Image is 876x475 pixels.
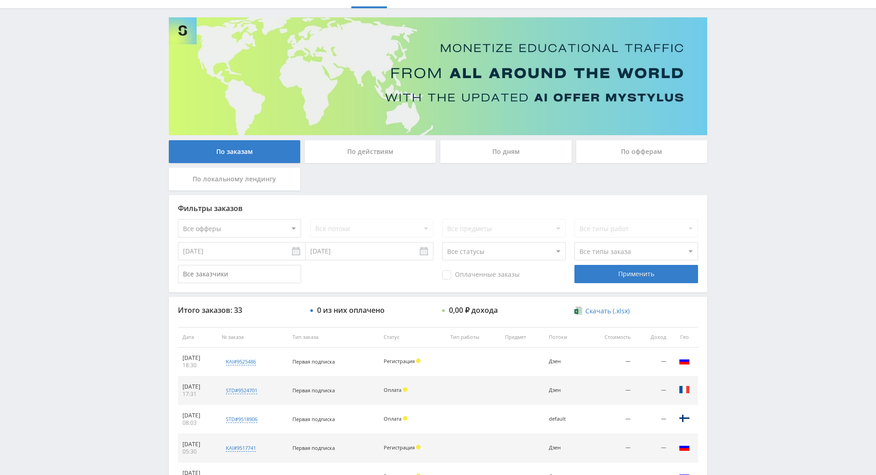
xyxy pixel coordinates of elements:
span: Оплата [384,386,401,393]
div: Дзен [549,359,579,364]
th: Потоки [544,327,584,348]
div: default [549,416,579,422]
td: — [584,348,635,376]
div: По офферам [576,140,708,163]
span: Холд [403,416,407,421]
th: Тип заказа [288,327,379,348]
div: По локальному лендингу [169,168,300,190]
div: [DATE] [182,441,213,448]
td: — [584,434,635,463]
span: Холд [416,359,421,363]
td: — [584,405,635,434]
span: Первая подписка [292,444,335,451]
div: Дзен [549,387,579,393]
td: — [635,348,671,376]
span: Скачать (.xlsx) [585,307,630,315]
th: Доход [635,327,671,348]
div: Дзен [549,445,579,451]
span: Первая подписка [292,358,335,365]
td: — [635,376,671,405]
div: [DATE] [182,412,213,419]
span: Оплата [384,415,401,422]
td: — [635,405,671,434]
div: Применить [574,265,698,283]
div: По заказам [169,140,300,163]
div: std#9524701 [226,387,257,394]
th: Предмет [501,327,544,348]
img: rus.png [679,355,690,366]
th: Гео [671,327,698,348]
div: [DATE] [182,354,213,362]
div: 18:30 [182,362,213,369]
th: № заказа [217,327,288,348]
span: Регистрация [384,444,415,451]
div: По действиям [305,140,436,163]
div: [DATE] [182,383,213,391]
span: Первая подписка [292,416,335,422]
a: Скачать (.xlsx) [574,306,629,316]
div: 05:30 [182,448,213,455]
input: Все заказчики [178,265,301,283]
img: fra.png [679,384,690,395]
div: Итого заказов: 33 [178,306,301,314]
div: std#9518906 [226,416,257,423]
th: Стоимость [584,327,635,348]
span: Холд [416,445,421,449]
div: 0,00 ₽ дохода [449,306,498,314]
img: xlsx [574,306,582,315]
th: Статус [379,327,446,348]
th: Дата [178,327,217,348]
div: Фильтры заказов [178,204,698,212]
div: 17:31 [182,391,213,398]
img: Banner [169,17,707,135]
span: Холд [403,387,407,392]
span: Первая подписка [292,387,335,394]
div: 0 из них оплачено [317,306,385,314]
td: — [635,434,671,463]
div: kai#9517741 [226,444,256,452]
th: Тип работы [446,327,501,348]
div: По дням [440,140,572,163]
span: Регистрация [384,358,415,364]
div: 08:03 [182,419,213,427]
img: fin.png [679,413,690,424]
img: rus.png [679,442,690,453]
div: kai#9525486 [226,358,256,365]
span: Оплаченные заказы [442,270,520,280]
td: — [584,376,635,405]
